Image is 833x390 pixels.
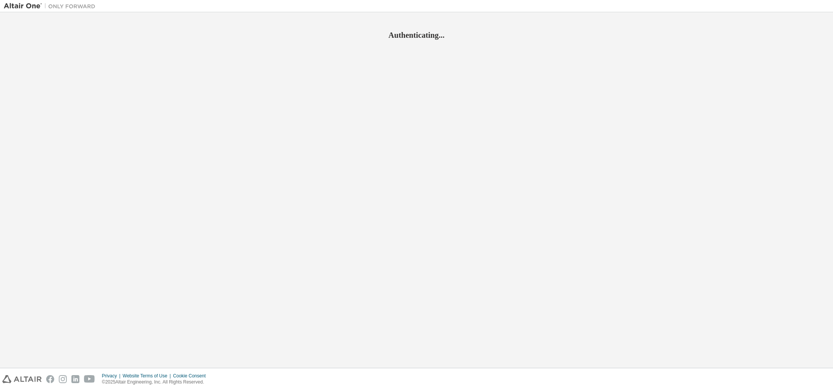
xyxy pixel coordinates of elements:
img: altair_logo.svg [2,375,42,383]
img: linkedin.svg [71,375,79,383]
div: Cookie Consent [173,373,210,379]
img: Altair One [4,2,99,10]
h2: Authenticating... [4,30,829,40]
div: Website Terms of Use [123,373,173,379]
p: © 2025 Altair Engineering, Inc. All Rights Reserved. [102,379,210,385]
div: Privacy [102,373,123,379]
img: youtube.svg [84,375,95,383]
img: facebook.svg [46,375,54,383]
img: instagram.svg [59,375,67,383]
